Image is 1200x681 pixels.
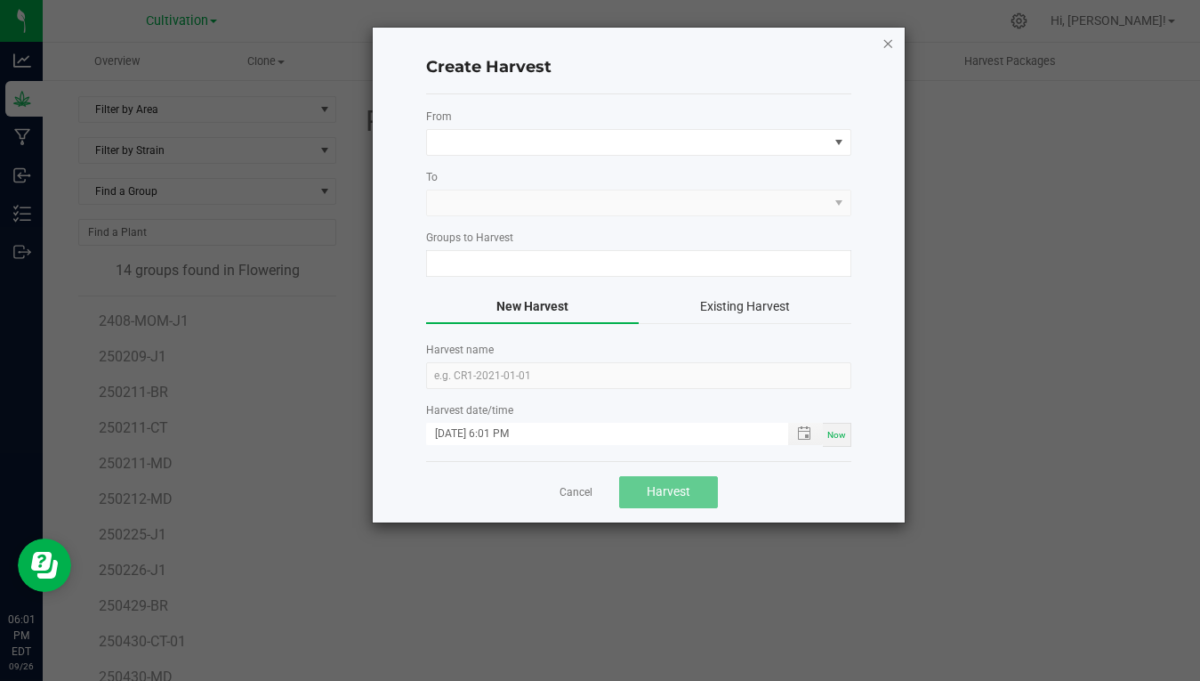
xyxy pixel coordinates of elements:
[647,484,690,499] span: Harvest
[639,290,851,324] button: Existing Harvest
[827,430,846,440] span: Now
[426,423,769,445] input: MM/dd/yyyy HH:MM a
[18,539,71,592] iframe: Resource center
[426,230,851,246] label: Groups to Harvest
[426,342,851,358] label: Harvest name
[426,402,851,418] label: Harvest date/time
[426,109,851,125] label: From
[426,362,851,389] input: e.g. CR1-2021-01-01
[426,56,851,79] h4: Create Harvest
[426,169,851,185] label: To
[560,485,592,500] a: Cancel
[788,423,823,445] span: Toggle popup
[619,476,718,508] button: Harvest
[426,290,639,324] button: New Harvest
